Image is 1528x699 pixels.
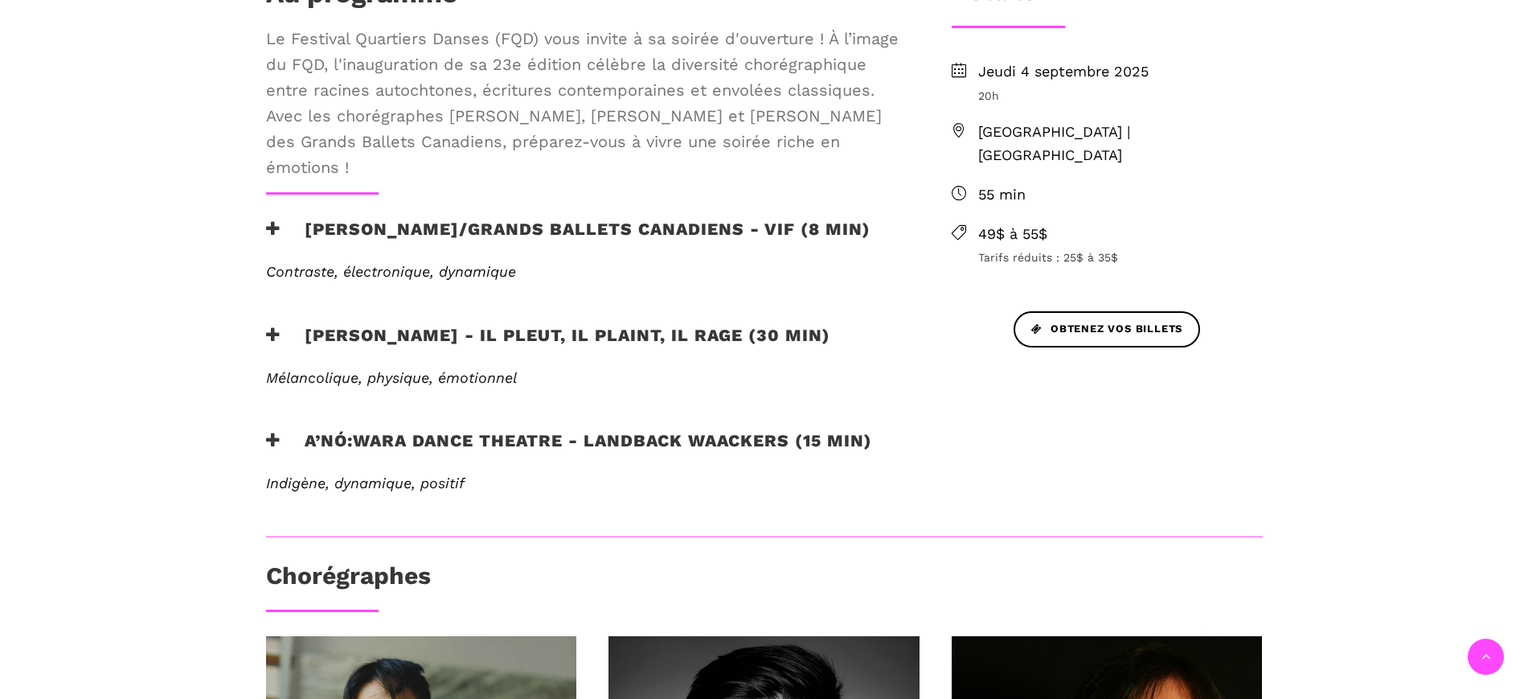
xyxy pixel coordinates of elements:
[266,263,516,280] span: Contraste, électronique, dynamique
[978,87,1263,105] span: 20h
[266,219,871,259] h3: [PERSON_NAME]/Grands Ballets Canadiens - Vif (8 min)
[266,325,830,365] h3: [PERSON_NAME] - Il pleut, il plaint, il rage (30 min)
[1031,321,1182,338] span: Obtenez vos billets
[266,561,431,602] h3: Chorégraphes
[978,121,1263,167] span: [GEOGRAPHIC_DATA] | [GEOGRAPHIC_DATA]
[978,183,1263,207] span: 55 min
[266,475,465,491] span: Indigène, dynamique, positif
[266,369,517,386] span: Mélancolique, physique, émotionnel
[978,60,1263,84] span: Jeudi 4 septembre 2025
[978,249,1263,266] span: Tarifs réduits : 25$ à 35$
[266,26,899,180] span: Le Festival Quartiers Danses (FQD) vous invite à sa soirée d'ouverture ! À l’image du FQD, l'inau...
[1014,311,1200,347] a: Obtenez vos billets
[266,430,872,471] h3: A’nó:wara Dance Theatre - Landback Waackers (15 min)
[978,223,1263,246] span: 49$ à 55$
